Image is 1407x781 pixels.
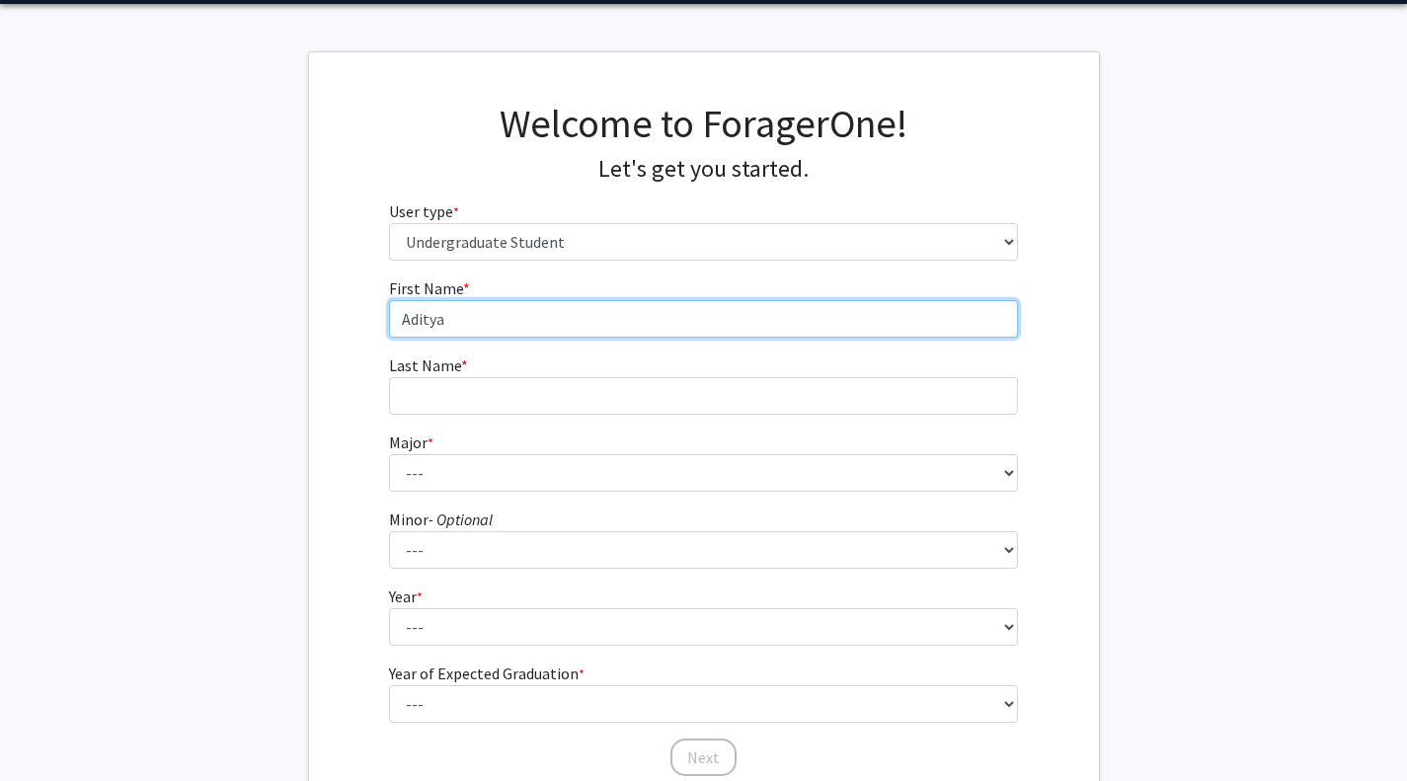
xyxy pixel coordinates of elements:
[389,430,433,454] label: Major
[389,199,459,223] label: User type
[15,692,84,766] iframe: Chat
[389,508,493,531] label: Minor
[389,355,461,375] span: Last Name
[389,100,1018,147] h1: Welcome to ForagerOne!
[389,278,463,298] span: First Name
[389,585,423,608] label: Year
[389,155,1018,184] h4: Let's get you started.
[670,739,737,776] button: Next
[389,662,585,685] label: Year of Expected Graduation
[429,509,493,529] i: - Optional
